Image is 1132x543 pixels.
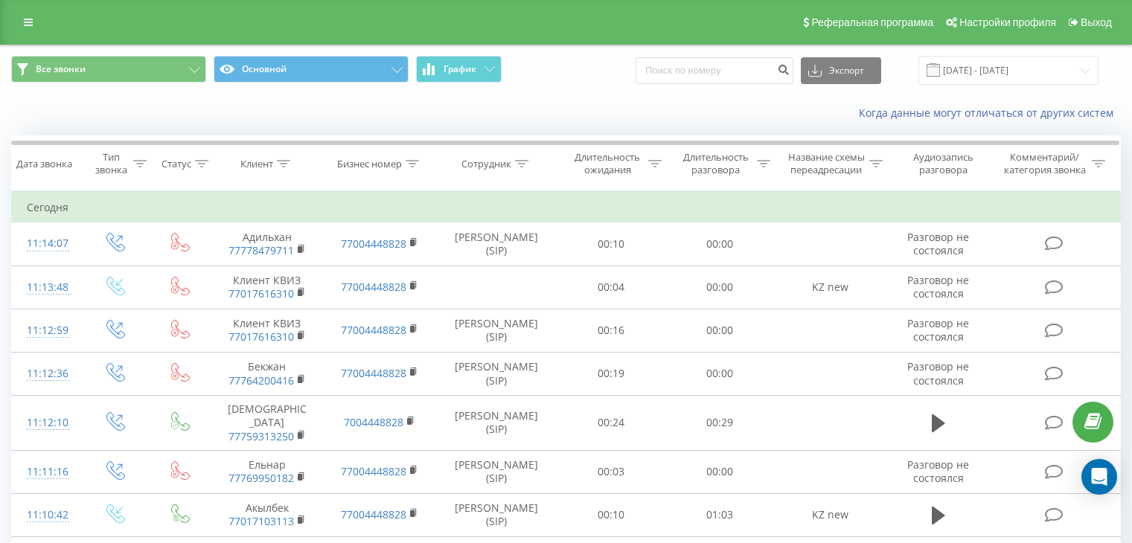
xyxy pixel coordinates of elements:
[344,415,403,429] a: 7004448828
[1081,16,1112,28] span: Выход
[162,158,191,170] div: Статус
[557,309,665,352] td: 00:16
[94,151,129,176] div: Тип звонка
[436,352,557,395] td: [PERSON_NAME] (SIP)
[665,222,773,266] td: 00:00
[801,57,881,84] button: Экспорт
[341,237,406,251] a: 77004448828
[228,429,294,443] a: 77759313250
[27,229,66,258] div: 11:14:07
[36,63,86,75] span: Все звонки
[959,16,1056,28] span: Настройки профиля
[665,396,773,451] td: 00:29
[811,16,933,28] span: Реферальная программа
[900,151,987,176] div: Аудиозапись разговора
[557,352,665,395] td: 00:19
[557,396,665,451] td: 00:24
[211,266,323,309] td: Клиент КВИЗ
[1081,459,1117,495] div: Open Intercom Messenger
[907,273,969,301] span: Разговор не состоялся
[907,230,969,257] span: Разговор не состоялся
[907,457,969,485] span: Разговор не состоялся
[907,316,969,344] span: Разговор не состоялся
[228,471,294,485] a: 77769950182
[214,56,409,83] button: Основной
[665,266,773,309] td: 00:00
[436,222,557,266] td: [PERSON_NAME] (SIP)
[341,280,406,294] a: 77004448828
[228,514,294,528] a: 77017103113
[11,56,206,83] button: Все звонки
[27,457,66,486] div: 11:11:16
[1001,151,1088,176] div: Комментарий/категория звонка
[12,193,1121,222] td: Сегодня
[16,158,72,170] div: Дата звонка
[341,464,406,478] a: 77004448828
[571,151,645,176] div: Длительность ожидания
[679,151,753,176] div: Длительность разговора
[436,493,557,536] td: [PERSON_NAME] (SIP)
[228,330,294,344] a: 77017616310
[787,151,866,176] div: Название схемы переадресации
[27,408,66,437] div: 11:12:10
[27,359,66,388] div: 11:12:36
[444,64,476,74] span: График
[859,106,1121,120] a: Когда данные могут отличаться от других систем
[773,266,886,309] td: KZ new
[557,493,665,536] td: 00:10
[211,309,323,352] td: Клиент КВИЗ
[341,507,406,521] a: 77004448828
[416,56,502,83] button: График
[228,373,294,388] a: 77764200416
[665,493,773,536] td: 01:03
[337,158,402,170] div: Бизнес номер
[557,222,665,266] td: 00:10
[436,396,557,451] td: [PERSON_NAME] (SIP)
[665,352,773,395] td: 00:00
[211,352,323,395] td: Бекжан
[228,243,294,257] a: 77778479711
[211,396,323,451] td: [DEMOGRAPHIC_DATA]
[27,273,66,302] div: 11:13:48
[211,493,323,536] td: Акылбек
[341,366,406,380] a: 77004448828
[557,450,665,493] td: 00:03
[27,316,66,345] div: 11:12:59
[665,450,773,493] td: 00:00
[436,309,557,352] td: [PERSON_NAME] (SIP)
[341,323,406,337] a: 77004448828
[557,266,665,309] td: 00:04
[665,309,773,352] td: 00:00
[436,450,557,493] td: [PERSON_NAME] (SIP)
[773,493,886,536] td: KZ new
[461,158,511,170] div: Сотрудник
[211,450,323,493] td: Ельнар
[27,501,66,530] div: 11:10:42
[228,286,294,301] a: 77017616310
[240,158,273,170] div: Клиент
[907,359,969,387] span: Разговор не состоялся
[636,57,793,84] input: Поиск по номеру
[211,222,323,266] td: Адильхан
